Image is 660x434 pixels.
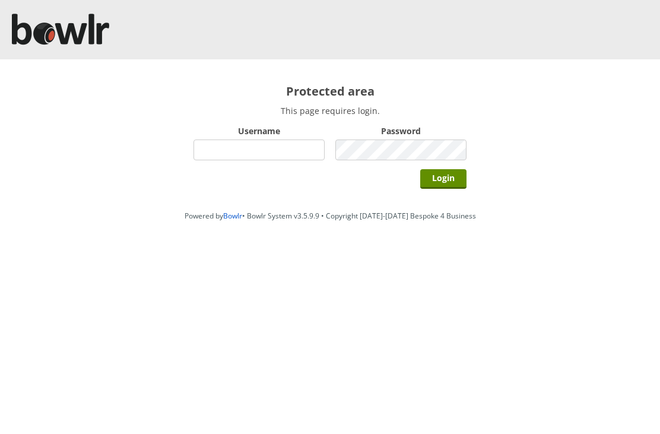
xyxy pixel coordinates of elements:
h2: Protected area [193,83,467,99]
a: Bowlr [223,211,242,221]
span: Powered by • Bowlr System v3.5.9.9 • Copyright [DATE]-[DATE] Bespoke 4 Business [185,211,476,221]
label: Password [335,125,467,137]
label: Username [193,125,325,137]
input: Login [420,169,467,189]
p: This page requires login. [193,105,467,116]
